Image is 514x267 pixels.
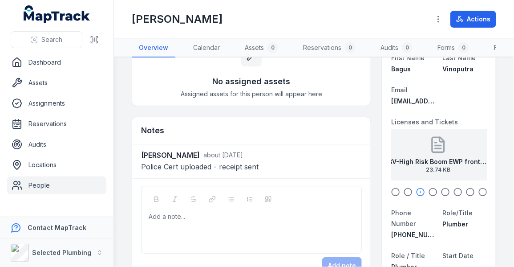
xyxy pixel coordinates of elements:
[430,39,476,58] a: Forms0
[132,12,223,26] h1: [PERSON_NAME]
[141,124,164,137] h3: Notes
[391,97,498,105] span: [EMAIL_ADDRESS][DOMAIN_NAME]
[28,224,86,231] strong: Contact MapTrack
[458,42,469,53] div: 0
[186,39,227,58] a: Calendar
[267,42,278,53] div: 0
[373,39,420,58] a: Audits0
[443,65,474,73] span: Vinoputra
[41,35,62,44] span: Search
[345,42,356,53] div: 0
[391,231,447,238] span: [PHONE_NUMBER]
[443,252,474,259] span: Start Date
[141,160,362,173] p: Police Cert uploaded - receipt sent
[391,209,416,227] span: Phone Number
[296,39,363,58] a: Reservations0
[132,39,175,58] a: Overview
[141,150,200,160] strong: [PERSON_NAME]
[391,54,425,62] span: First Name
[443,54,476,62] span: Last Name
[402,42,413,53] div: 0
[391,65,411,73] span: Bagus
[213,75,291,88] h3: No assigned assets
[7,115,106,133] a: Reservations
[32,249,91,256] strong: Selected Plumbing
[389,166,488,173] span: 23.74 KB
[7,177,106,194] a: People
[389,157,488,166] strong: BV-High Risk Boom EWP front exp [DATE]
[238,39,285,58] a: Assets0
[391,252,425,259] span: Role / Title
[7,74,106,92] a: Assets
[7,53,106,71] a: Dashboard
[391,118,458,126] span: Licenses and Tickets
[11,31,82,48] button: Search
[7,94,106,112] a: Assignments
[7,136,106,153] a: Audits
[203,151,243,159] time: 7/14/2025, 7:27:29 AM
[450,11,496,28] button: Actions
[7,156,106,174] a: Locations
[24,5,90,23] a: MapTrack
[443,209,473,217] span: Role/Title
[181,90,322,99] span: Assigned assets for this person will appear here
[203,151,243,159] span: about [DATE]
[391,86,408,94] span: Email
[443,220,469,228] span: Plumber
